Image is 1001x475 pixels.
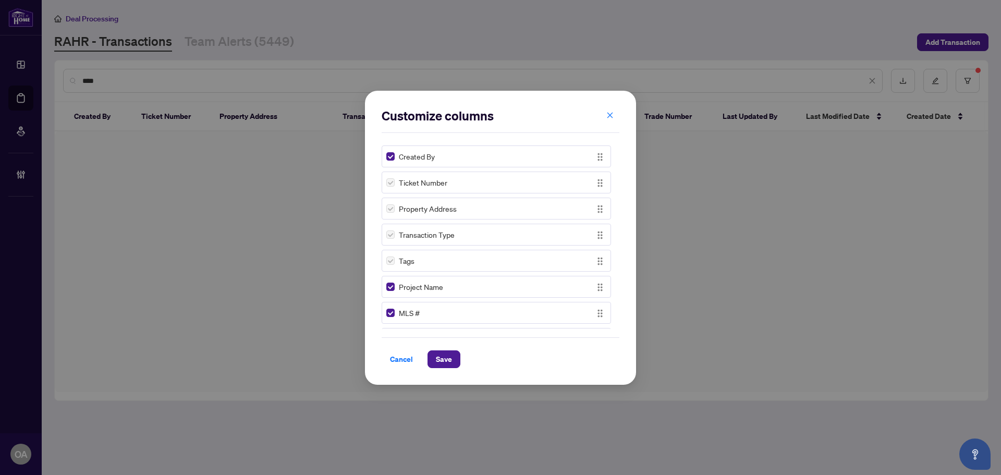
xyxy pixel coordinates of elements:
[594,281,606,293] button: Drag Icon
[399,177,447,188] span: Ticket Number
[594,229,606,241] img: Drag Icon
[594,254,606,267] button: Drag Icon
[399,229,455,240] span: Transaction Type
[399,151,435,162] span: Created By
[390,351,413,368] span: Cancel
[399,281,443,293] span: Project Name
[594,228,606,241] button: Drag Icon
[594,282,606,293] img: Drag Icon
[606,111,614,118] span: close
[594,307,606,319] button: Drag Icon
[959,439,991,470] button: Open asap
[594,203,606,215] img: Drag Icon
[382,145,611,167] div: Created ByDrag Icon
[399,203,457,214] span: Property Address
[382,250,611,272] div: TagsDrag Icon
[382,302,611,324] div: MLS #Drag Icon
[382,350,421,368] button: Cancel
[594,255,606,267] img: Drag Icon
[594,151,606,163] img: Drag Icon
[399,255,414,266] span: Tags
[382,224,611,246] div: Transaction TypeDrag Icon
[382,276,611,298] div: Project NameDrag Icon
[382,328,611,350] div: Trade NumberDrag Icon
[594,150,606,163] button: Drag Icon
[382,198,611,220] div: Property AddressDrag Icon
[382,172,611,193] div: Ticket NumberDrag Icon
[594,177,606,189] img: Drag Icon
[399,307,420,319] span: MLS #
[382,107,619,124] h2: Customize columns
[428,350,460,368] button: Save
[594,202,606,215] button: Drag Icon
[594,308,606,319] img: Drag Icon
[594,176,606,189] button: Drag Icon
[436,351,452,368] span: Save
